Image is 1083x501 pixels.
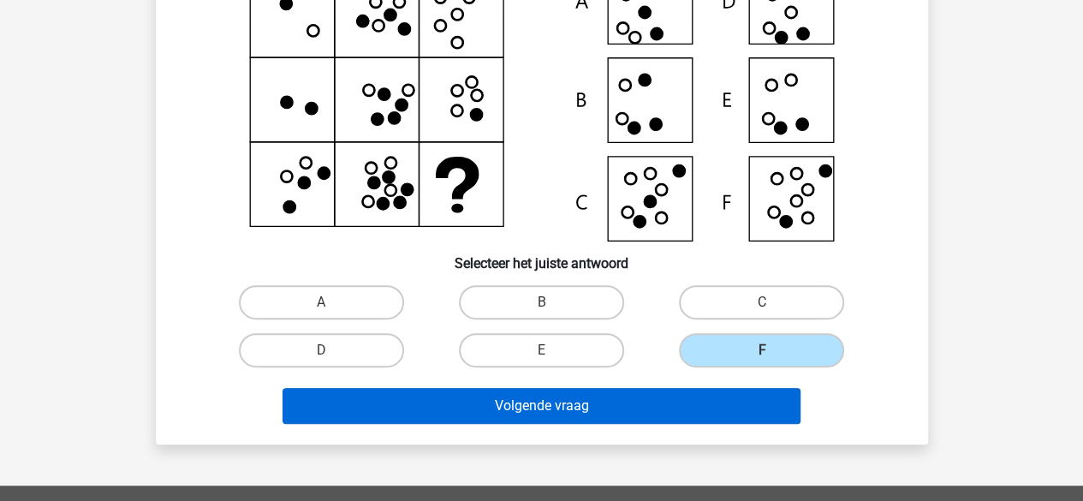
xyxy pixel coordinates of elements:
[183,242,901,271] h6: Selecteer het juiste antwoord
[459,285,624,319] label: B
[679,333,844,367] label: F
[239,285,404,319] label: A
[679,285,844,319] label: C
[239,333,404,367] label: D
[459,333,624,367] label: E
[283,388,800,424] button: Volgende vraag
